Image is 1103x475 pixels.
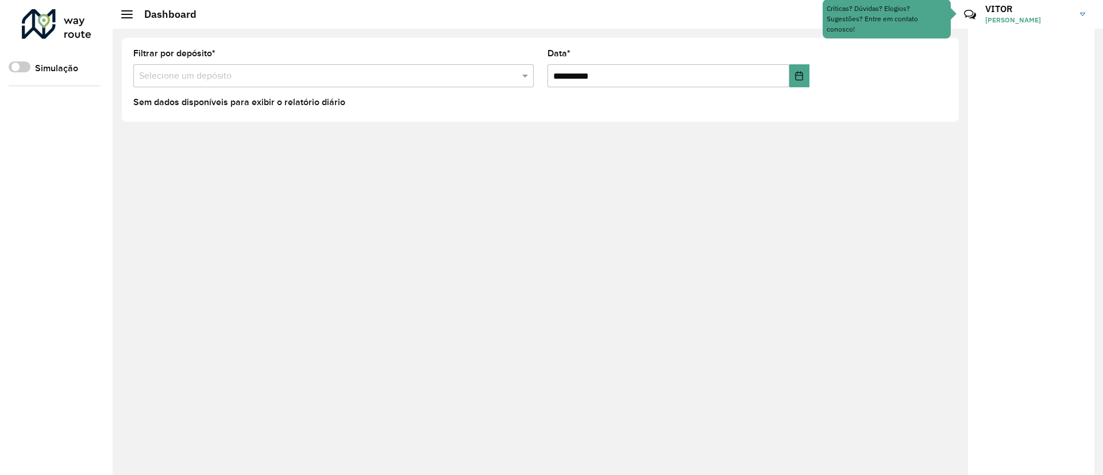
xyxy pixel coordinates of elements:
[958,2,982,27] a: Contato Rápido
[985,3,1071,14] h3: VITOR
[547,47,570,60] label: Data
[985,15,1071,25] span: [PERSON_NAME]
[35,61,78,75] label: Simulação
[133,95,345,109] label: Sem dados disponíveis para exibir o relatório diário
[789,64,809,87] button: Choose Date
[133,47,215,60] label: Filtrar por depósito
[133,8,196,21] h2: Dashboard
